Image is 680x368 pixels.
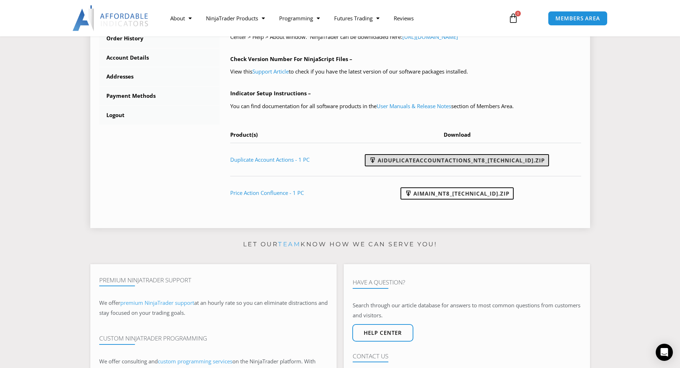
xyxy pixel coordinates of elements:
a: Addresses [99,67,220,86]
span: Help center [364,330,402,336]
span: MEMBERS AREA [555,16,600,21]
nav: Menu [163,10,500,26]
h4: Custom NinjaTrader Programming [99,335,328,342]
span: at an hourly rate so you can eliminate distractions and stay focused on your trading goals. [99,299,328,316]
p: Let our know how we can serve you! [90,239,590,250]
a: AIMain_NT8_[TECHNICAL_ID].zip [401,187,514,200]
p: View this to check if you have the latest version of our software packages installed. [230,67,581,77]
span: 0 [515,11,521,16]
p: Search through our article database for answers to most common questions from customers and visit... [353,301,581,321]
span: We offer [99,299,120,306]
span: We offer consulting and [99,358,232,365]
a: Order History [99,29,220,48]
a: Duplicate Account Actions - 1 PC [230,156,309,163]
a: [URL][DOMAIN_NAME] [402,33,458,40]
b: Check Version Number For NinjaScript Files – [230,55,352,62]
a: AIDuplicateAccountActions_NT8_[TECHNICAL_ID].zip [365,154,549,166]
a: custom programming services [158,358,232,365]
div: Open Intercom Messenger [656,344,673,361]
a: Help center [352,324,413,342]
a: Logout [99,106,220,125]
h4: Contact Us [353,353,581,360]
b: Indicator Setup Instructions – [230,90,311,97]
span: Download [444,131,471,138]
a: About [163,10,199,26]
a: team [278,241,301,248]
h4: Have A Question? [353,279,581,286]
a: Programming [272,10,327,26]
a: Payment Methods [99,87,220,105]
h4: Premium NinjaTrader Support [99,277,328,284]
a: premium NinjaTrader support [120,299,194,306]
img: LogoAI | Affordable Indicators – NinjaTrader [72,5,149,31]
a: Account Details [99,49,220,67]
a: Futures Trading [327,10,387,26]
span: Product(s) [230,131,258,138]
a: NinjaTrader Products [199,10,272,26]
a: Reviews [387,10,421,26]
a: Price Action Confluence - 1 PC [230,189,304,196]
a: MEMBERS AREA [548,11,608,26]
p: You can find documentation for all software products in the section of Members Area. [230,101,581,111]
a: 0 [498,8,529,29]
a: User Manuals & Release Notes [377,102,451,110]
a: Support Article [252,68,289,75]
